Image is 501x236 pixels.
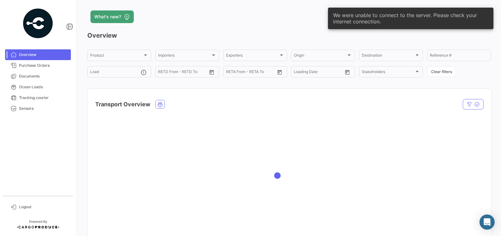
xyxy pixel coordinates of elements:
[362,71,414,75] span: Stakeholders
[19,95,68,101] span: Tracking courier
[19,52,68,58] span: Overview
[333,12,488,25] span: We were unable to connect to the server. Please check your internet connection.
[90,54,143,59] span: Product
[226,54,279,59] span: Exporters
[156,100,164,108] button: Ocean
[239,71,263,75] input: To
[90,10,134,23] button: What's new?
[294,54,346,59] span: Origin
[158,71,167,75] input: From
[19,73,68,79] span: Documents
[343,67,352,77] button: Open calendar
[19,106,68,111] span: Sensors
[5,103,71,114] a: Sensors
[427,66,456,77] button: Clear filters
[5,71,71,82] a: Documents
[5,49,71,60] a: Overview
[5,60,71,71] a: Purchase Orders
[307,71,330,75] input: To
[22,8,54,39] img: powered-by.png
[479,214,495,230] div: Abrir Intercom Messenger
[19,84,68,90] span: Ocean Loads
[158,54,211,59] span: Importers
[95,100,150,109] h4: Transport Overview
[362,54,414,59] span: Destination
[294,71,303,75] input: From
[171,71,195,75] input: To
[275,67,284,77] button: Open calendar
[5,92,71,103] a: Tracking courier
[19,204,68,210] span: Logout
[5,82,71,92] a: Ocean Loads
[226,71,235,75] input: From
[19,63,68,68] span: Purchase Orders
[94,14,121,20] span: What's new?
[87,31,491,40] h3: Overview
[207,67,216,77] button: Open calendar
